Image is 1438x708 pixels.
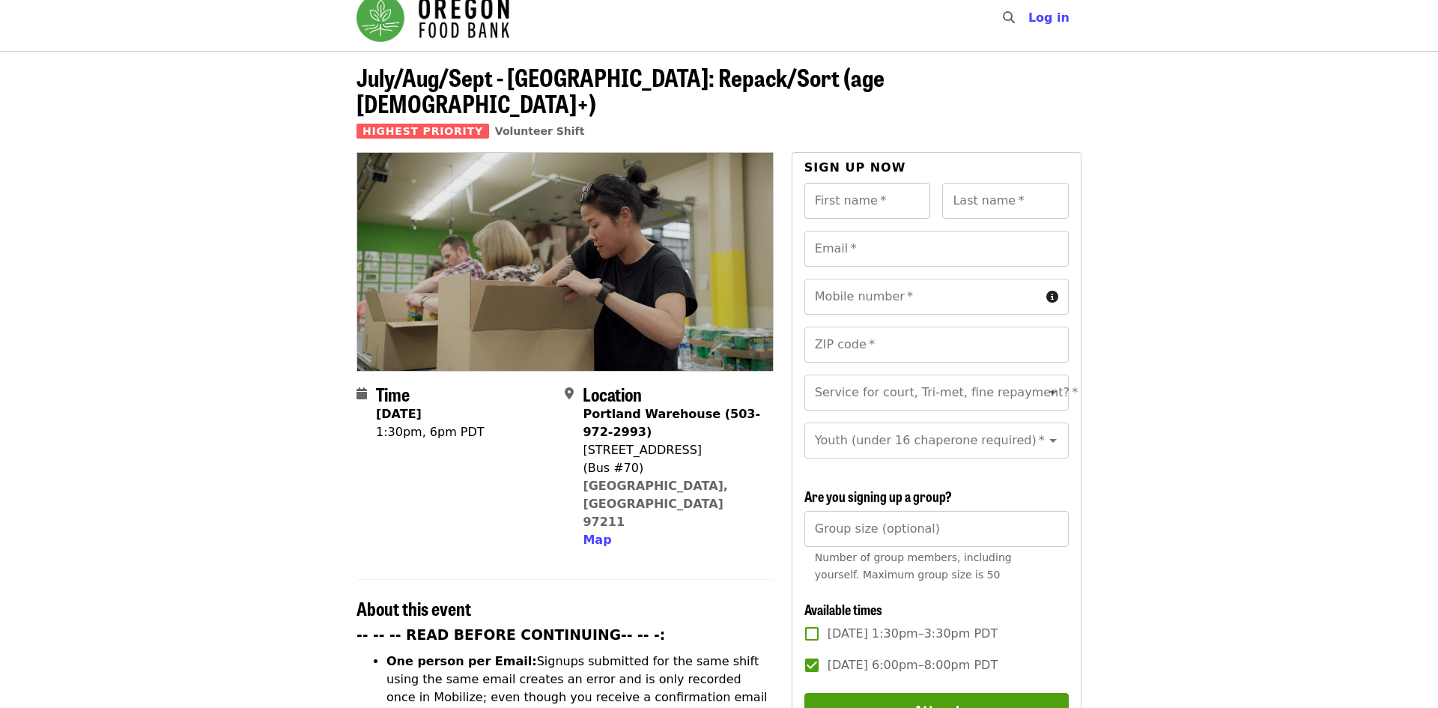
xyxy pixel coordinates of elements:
span: Are you signing up a group? [804,486,952,506]
i: search icon [1003,10,1015,25]
span: Location [583,381,642,407]
span: July/Aug/Sept - [GEOGRAPHIC_DATA]: Repack/Sort (age [DEMOGRAPHIC_DATA]+) [357,59,885,121]
input: [object Object] [804,511,1069,547]
span: Map [583,533,611,547]
span: Time [376,381,410,407]
input: Mobile number [804,279,1040,315]
i: calendar icon [357,387,367,401]
div: 1:30pm, 6pm PDT [376,423,485,441]
button: Log in [1016,3,1081,33]
span: Highest Priority [357,124,489,139]
span: [DATE] 6:00pm–8:00pm PDT [828,656,998,674]
input: Last name [942,183,1069,219]
strong: [DATE] [376,407,422,421]
button: Open [1043,382,1064,403]
span: Number of group members, including yourself. Maximum group size is 50 [815,551,1012,581]
button: Open [1043,430,1064,451]
i: circle-info icon [1046,290,1058,304]
strong: Portland Warehouse (503-972-2993) [583,407,760,439]
input: Email [804,231,1069,267]
button: Map [583,531,611,549]
input: ZIP code [804,327,1069,363]
span: About this event [357,595,471,621]
strong: -- -- -- READ BEFORE CONTINUING-- -- -: [357,627,665,643]
a: [GEOGRAPHIC_DATA], [GEOGRAPHIC_DATA] 97211 [583,479,728,529]
strong: One person per Email: [386,654,537,668]
a: Volunteer Shift [495,125,585,137]
span: Available times [804,599,882,619]
i: map-marker-alt icon [565,387,574,401]
div: [STREET_ADDRESS] [583,441,761,459]
span: Sign up now [804,160,906,175]
img: July/Aug/Sept - Portland: Repack/Sort (age 8+) organized by Oregon Food Bank [357,153,773,370]
span: Log in [1028,10,1070,25]
span: [DATE] 1:30pm–3:30pm PDT [828,625,998,643]
div: (Bus #70) [583,459,761,477]
input: First name [804,183,931,219]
